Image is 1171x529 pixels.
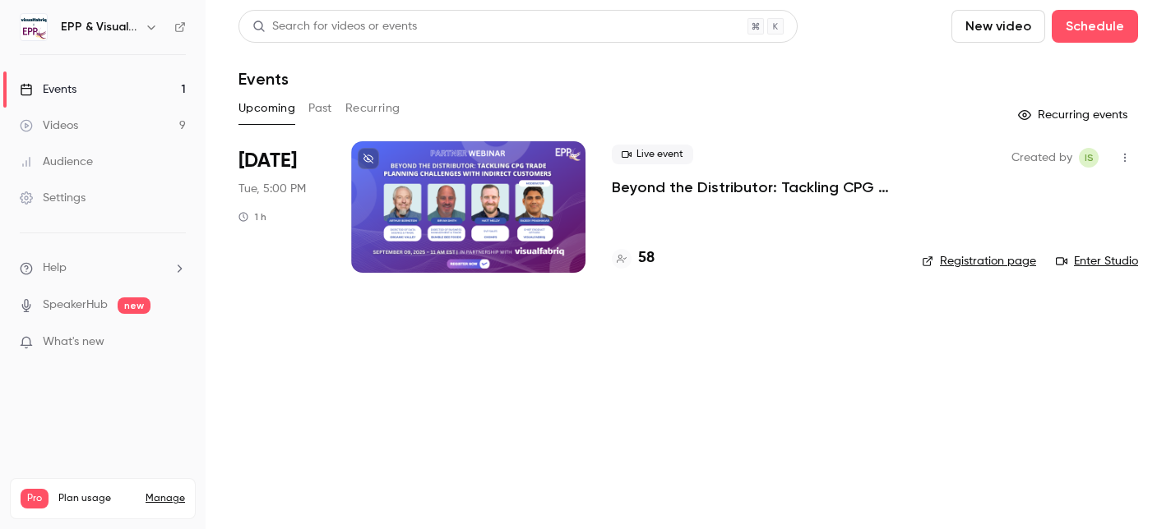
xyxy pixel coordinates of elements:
span: Help [43,260,67,277]
div: Videos [20,117,78,134]
div: Settings [20,190,86,206]
span: Tue, 5:00 PM [238,181,306,197]
div: Search for videos or events [252,18,417,35]
iframe: Noticeable Trigger [166,335,186,350]
button: Recurring events [1011,102,1138,128]
a: Enter Studio [1056,253,1138,269]
span: Created by [1011,148,1072,168]
span: [DATE] [238,148,297,174]
div: Sep 9 Tue, 11:00 AM (America/New York) [238,141,325,273]
span: Plan usage [58,492,136,505]
li: help-dropdown-opener [20,260,186,277]
h4: 58 [638,247,655,269]
div: Audience [20,154,93,170]
button: Upcoming [238,95,295,122]
img: EPP & Visualfabriq [21,14,47,40]
button: New video [951,10,1045,43]
span: IS [1085,148,1094,168]
a: SpeakerHub [43,297,108,314]
a: Registration page [922,253,1036,269]
span: Pro [21,489,49,508]
button: Recurring [345,95,400,122]
div: 1 h [238,210,266,223]
h1: Events [238,69,289,89]
span: Live event [612,145,693,164]
button: Past [308,95,332,122]
span: Itamar Seligsohn [1079,148,1099,168]
a: Manage [146,492,185,505]
h6: EPP & Visualfabriq [61,19,138,35]
span: What's new [43,333,104,351]
button: Schedule [1052,10,1138,43]
span: new [118,297,150,314]
div: Events [20,81,76,98]
a: 58 [612,247,655,269]
a: Beyond the Distributor: Tackling CPG Trade Planning Challenges with Indirect Customers [612,177,896,197]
